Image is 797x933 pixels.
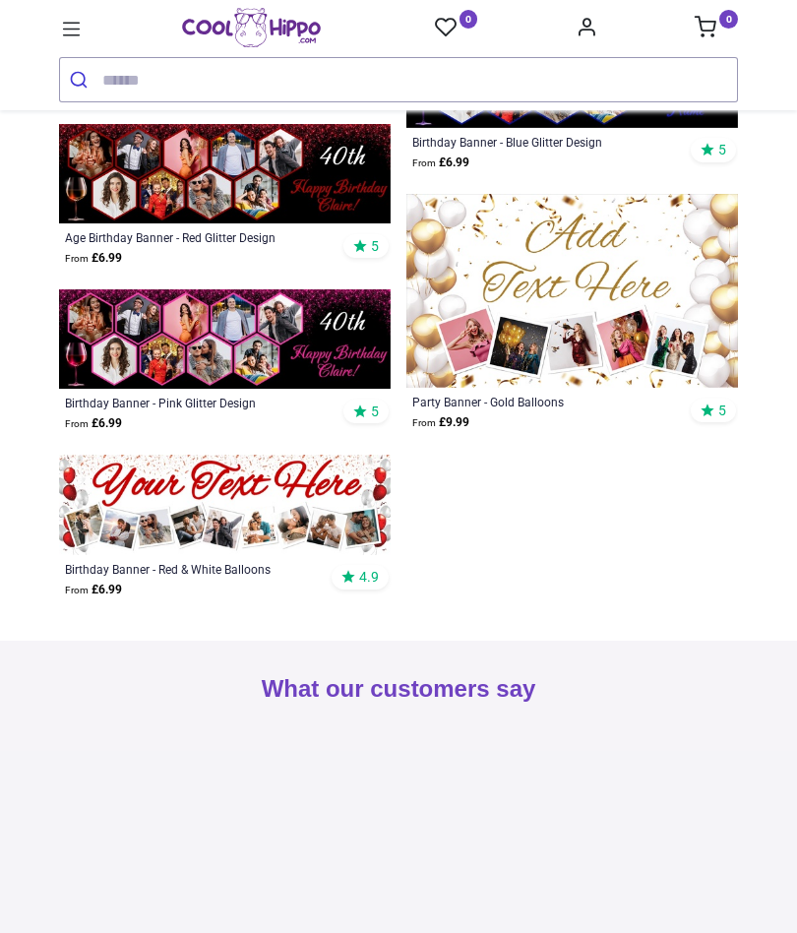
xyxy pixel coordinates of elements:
[59,455,391,554] img: Personalised Happy Birthday Banner - Red & White Balloons - 9 Photo Upload
[371,237,379,255] span: 5
[435,16,478,40] a: 0
[60,58,102,101] button: Submit
[59,124,391,223] img: Personalised Age Birthday Banner - Red Glitter Design - Custom Name & 9 Photo Upload
[719,10,738,29] sup: 0
[359,568,379,586] span: 4.9
[65,253,89,264] span: From
[412,394,668,409] a: Party Banner - Gold Balloons
[65,395,321,410] a: Birthday Banner - Pink Glitter Design
[65,585,89,595] span: From
[695,22,738,37] a: 0
[182,8,321,47] a: Logo of Cool Hippo
[59,672,738,706] h2: What our customers say
[412,157,436,168] span: From
[65,414,122,433] strong: £ 6.99
[59,740,738,878] iframe: Customer reviews powered by Trustpilot
[406,194,738,388] img: Personalised Backdrop Party Banner - Gold Balloons - Custom Text & 5 Photo Upload
[576,22,597,37] a: Account Info
[65,418,89,429] span: From
[412,413,469,432] strong: £ 9.99
[412,417,436,428] span: From
[65,581,122,599] strong: £ 6.99
[65,561,321,577] a: Birthday Banner - Red & White Balloons
[412,154,469,172] strong: £ 6.99
[718,141,726,158] span: 5
[59,289,391,389] img: Personalised Birthday Banner - Pink Glitter Design - Custom Text & 9 Photos
[412,134,668,150] a: Birthday Banner - Blue Glitter Design
[182,8,321,47] img: Cool Hippo
[65,229,321,245] a: Age Birthday Banner - Red Glitter Design
[371,403,379,420] span: 5
[65,249,122,268] strong: £ 6.99
[718,402,726,419] span: 5
[460,10,478,29] sup: 0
